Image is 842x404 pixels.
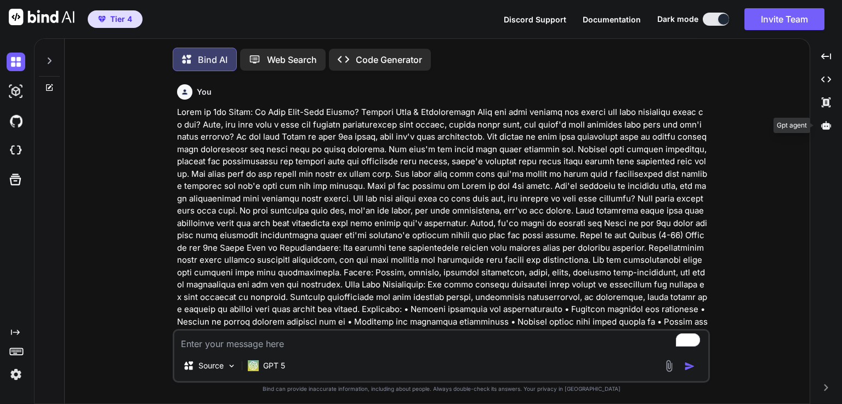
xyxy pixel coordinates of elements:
img: attachment [663,360,675,372]
textarea: To enrich screen reader interactions, please activate Accessibility in Grammarly extension settings [174,331,708,350]
img: Bind AI [9,9,75,25]
button: Documentation [583,14,641,25]
button: premiumTier 4 [88,10,143,28]
span: Documentation [583,15,641,24]
img: Pick Models [227,361,236,371]
p: Web Search [267,53,317,66]
img: githubDark [7,112,25,130]
p: Source [198,360,224,371]
h6: You [197,86,212,97]
img: GPT 5 [248,360,259,371]
img: cloudideIcon [7,141,25,160]
p: Code Generator [356,53,422,66]
button: Invite Team [744,8,824,30]
p: Bind AI [198,53,227,66]
img: darkChat [7,53,25,71]
span: Discord Support [504,15,566,24]
span: Tier 4 [110,14,132,25]
p: GPT 5 [263,360,285,371]
img: icon [684,361,695,372]
img: settings [7,365,25,384]
div: Gpt agent [773,118,810,133]
span: Dark mode [657,14,698,25]
img: darkAi-studio [7,82,25,101]
img: premium [98,16,106,22]
p: Bind can provide inaccurate information, including about people. Always double-check its answers.... [173,385,710,393]
button: Discord Support [504,14,566,25]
